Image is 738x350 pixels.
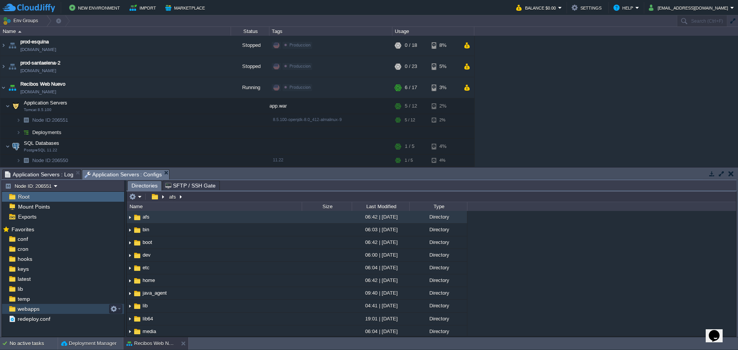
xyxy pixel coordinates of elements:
[126,340,175,347] button: Recibos Web Nuevo
[61,340,116,347] button: Deployment Manager
[141,239,153,245] span: boot
[141,277,156,284] a: home
[128,202,302,211] div: Name
[20,59,60,67] a: prod-santaelena-2
[649,3,730,12] button: [EMAIL_ADDRESS][DOMAIN_NAME]
[20,88,56,96] a: [DOMAIN_NAME]
[130,3,158,12] button: Import
[133,277,141,285] img: AMDAwAAAACH5BAEAAAAALAAAAAABAAEAAAICRAEAOw==
[352,325,409,337] div: 06:04 | [DATE]
[141,214,151,220] a: afs
[231,35,269,56] div: Stopped
[127,313,133,325] img: AMDAwAAAACH5BAEAAAAALAAAAAABAAEAAAICRAEAOw==
[32,157,69,164] span: 206550
[127,287,133,299] img: AMDAwAAAACH5BAEAAAAALAAAAAABAAEAAAICRAEAOw==
[409,325,467,337] div: Directory
[16,245,30,252] a: cron
[572,3,604,12] button: Settings
[289,43,311,47] span: Produccion
[393,27,474,36] div: Usage
[18,31,22,33] img: AMDAwAAAACH5BAEAAAAALAAAAAABAAEAAAICRAEAOw==
[141,264,151,271] a: etc
[409,224,467,236] div: Directory
[23,140,60,146] a: SQL DatabasesPostgreSQL 11.22
[32,117,69,123] span: 206551
[410,202,467,211] div: Type
[133,264,141,272] img: AMDAwAAAACH5BAEAAAAALAAAAAABAAEAAAICRAEAOw==
[352,313,409,325] div: 19:01 | [DATE]
[133,226,141,234] img: AMDAwAAAACH5BAEAAAAALAAAAAABAAEAAAICRAEAOw==
[352,236,409,248] div: 06:42 | [DATE]
[5,139,10,154] img: AMDAwAAAACH5BAEAAAAALAAAAAABAAEAAAICRAEAOw==
[7,35,18,56] img: AMDAwAAAACH5BAEAAAAALAAAAAABAAEAAAICRAEAOw==
[231,27,269,36] div: Status
[32,117,52,123] span: Node ID:
[405,114,415,126] div: 5 / 12
[432,35,457,56] div: 8%
[409,274,467,286] div: Directory
[21,126,32,138] img: AMDAwAAAACH5BAEAAAAALAAAAAABAAEAAAICRAEAOw==
[10,226,35,232] a: Favorites
[10,98,21,114] img: AMDAwAAAACH5BAEAAAAALAAAAAABAAEAAAICRAEAOw==
[270,27,392,36] div: Tags
[352,202,409,211] div: Last Modified
[303,202,352,211] div: Size
[32,157,69,164] a: Node ID:206550
[432,114,457,126] div: 2%
[141,290,168,296] span: java_agent
[17,213,38,220] a: Exports
[289,64,311,68] span: Produccion
[409,287,467,299] div: Directory
[613,3,635,12] button: Help
[141,252,152,258] span: dev
[133,302,141,310] img: AMDAwAAAACH5BAEAAAAALAAAAAABAAEAAAICRAEAOw==
[23,140,60,146] span: SQL Databases
[352,300,409,312] div: 04:41 | [DATE]
[17,193,31,200] a: Root
[706,319,730,342] iframe: chat widget
[141,302,149,309] span: lib
[141,328,157,335] a: media
[16,275,32,282] a: latest
[16,236,29,242] span: conf
[127,237,133,249] img: AMDAwAAAACH5BAEAAAAALAAAAAABAAEAAAICRAEAOw==
[3,3,55,13] img: CloudJiffy
[133,239,141,247] img: AMDAwAAAACH5BAEAAAAALAAAAAABAAEAAAICRAEAOw==
[405,35,417,56] div: 0 / 18
[0,56,7,77] img: AMDAwAAAACH5BAEAAAAALAAAAAABAAEAAAICRAEAOw==
[5,170,73,179] span: Application Servers : Log
[432,77,457,98] div: 3%
[1,27,231,36] div: Name
[20,67,56,75] a: [DOMAIN_NAME]
[24,148,57,153] span: PostgreSQL 11.22
[21,114,32,126] img: AMDAwAAAACH5BAEAAAAALAAAAAABAAEAAAICRAEAOw==
[409,211,467,223] div: Directory
[10,139,21,154] img: AMDAwAAAACH5BAEAAAAALAAAAAABAAEAAAICRAEAOw==
[405,154,413,166] div: 1 / 5
[432,139,457,154] div: 4%
[432,56,457,77] div: 5%
[17,203,51,210] span: Mount Points
[32,129,63,136] a: Deployments
[24,108,52,112] span: Tomcat 8.5.100
[405,98,417,114] div: 5 / 12
[409,262,467,274] div: Directory
[23,100,68,106] span: Application Servers
[269,98,392,114] div: app.war
[133,289,141,298] img: AMDAwAAAACH5BAEAAAAALAAAAAABAAEAAAICRAEAOw==
[352,262,409,274] div: 06:04 | [DATE]
[127,262,133,274] img: AMDAwAAAACH5BAEAAAAALAAAAAABAAEAAAICRAEAOw==
[16,285,24,292] span: lib
[16,305,41,312] a: webapps
[127,224,133,236] img: AMDAwAAAACH5BAEAAAAALAAAAAABAAEAAAICRAEAOw==
[168,193,178,200] button: afs
[409,313,467,325] div: Directory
